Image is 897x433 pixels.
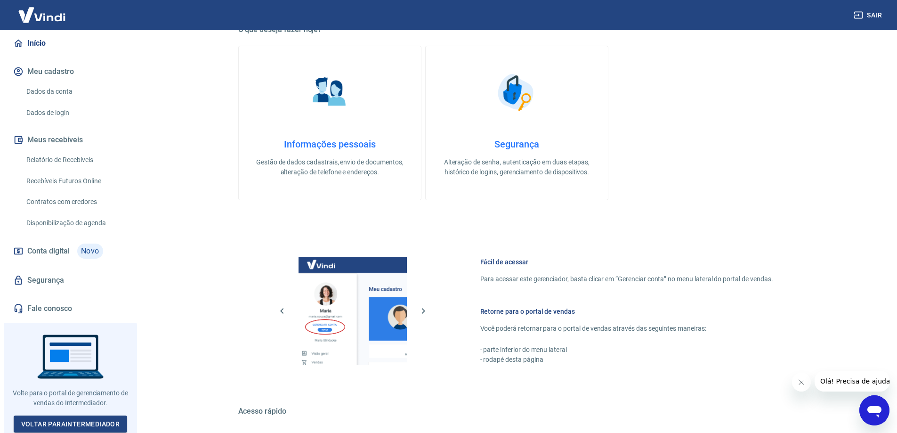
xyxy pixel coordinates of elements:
[480,257,773,267] h6: Fácil de acessar
[77,244,103,259] span: Novo
[254,139,406,150] h4: Informações pessoais
[6,7,79,14] span: Olá! Precisa de ajuda?
[11,33,129,54] a: Início
[238,46,421,200] a: Informações pessoaisInformações pessoaisGestão de dados cadastrais, envio de documentos, alteraçã...
[299,257,407,365] img: Imagem da dashboard mostrando o botão de gerenciar conta na sidebar no lado esquerdo
[859,395,889,425] iframe: Botão para abrir a janela de mensagens
[23,103,129,123] a: Dados de login
[11,61,129,82] button: Meu cadastro
[480,355,773,365] p: - rodapé desta página
[441,157,593,177] p: Alteração de senha, autenticação em duas etapas, histórico de logins, gerenciamento de dispositivos.
[23,82,129,101] a: Dados da conta
[480,274,773,284] p: Para acessar este gerenciador, basta clicar em “Gerenciar conta” no menu lateral do portal de ven...
[11,270,129,291] a: Segurança
[254,157,406,177] p: Gestão de dados cadastrais, envio de documentos, alteração de telefone e endereços.
[11,130,129,150] button: Meus recebíveis
[480,345,773,355] p: - parte inferior do menu lateral
[14,416,128,433] a: Voltar paraIntermediador
[792,373,811,392] iframe: Fechar mensagem
[11,240,129,262] a: Conta digitalNovo
[441,139,593,150] h4: Segurança
[23,213,129,233] a: Disponibilização de agenda
[425,46,608,200] a: SegurançaSegurançaAlteração de senha, autenticação em duas etapas, histórico de logins, gerenciam...
[306,69,353,116] img: Informações pessoais
[11,298,129,319] a: Fale conosco
[852,7,886,24] button: Sair
[815,371,889,392] iframe: Mensagem da empresa
[11,0,73,29] img: Vindi
[27,245,70,258] span: Conta digital
[23,172,129,191] a: Recebíveis Futuros Online
[480,307,773,316] h6: Retorne para o portal de vendas
[480,324,773,334] p: Você poderá retornar para o portal de vendas através das seguintes maneiras:
[23,150,129,170] a: Relatório de Recebíveis
[238,407,796,416] h5: Acesso rápido
[23,192,129,212] a: Contratos com credores
[493,69,540,116] img: Segurança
